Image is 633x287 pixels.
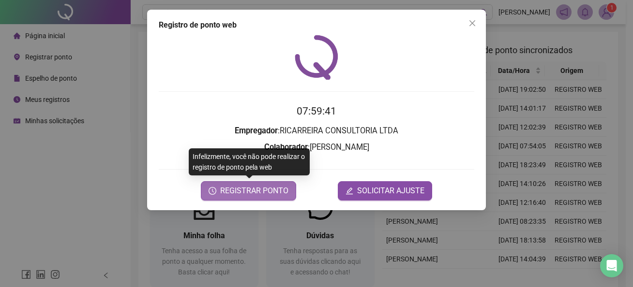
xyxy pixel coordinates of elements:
[468,19,476,27] span: close
[159,141,474,154] h3: : [PERSON_NAME]
[465,15,480,31] button: Close
[220,185,288,197] span: REGISTRAR PONTO
[346,187,353,195] span: edit
[295,35,338,80] img: QRPoint
[235,126,278,135] strong: Empregador
[209,187,216,195] span: clock-circle
[189,148,310,175] div: Infelizmente, você não pode realizar o registro de ponto pela web
[600,254,623,277] div: Open Intercom Messenger
[338,181,432,201] button: editSOLICITAR AJUSTE
[159,19,474,31] div: Registro de ponto web
[201,181,296,201] button: REGISTRAR PONTO
[264,143,308,152] strong: Colaborador
[159,125,474,137] h3: : RICARREIRA CONSULTORIA LTDA
[297,105,336,117] time: 07:59:41
[357,185,424,197] span: SOLICITAR AJUSTE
